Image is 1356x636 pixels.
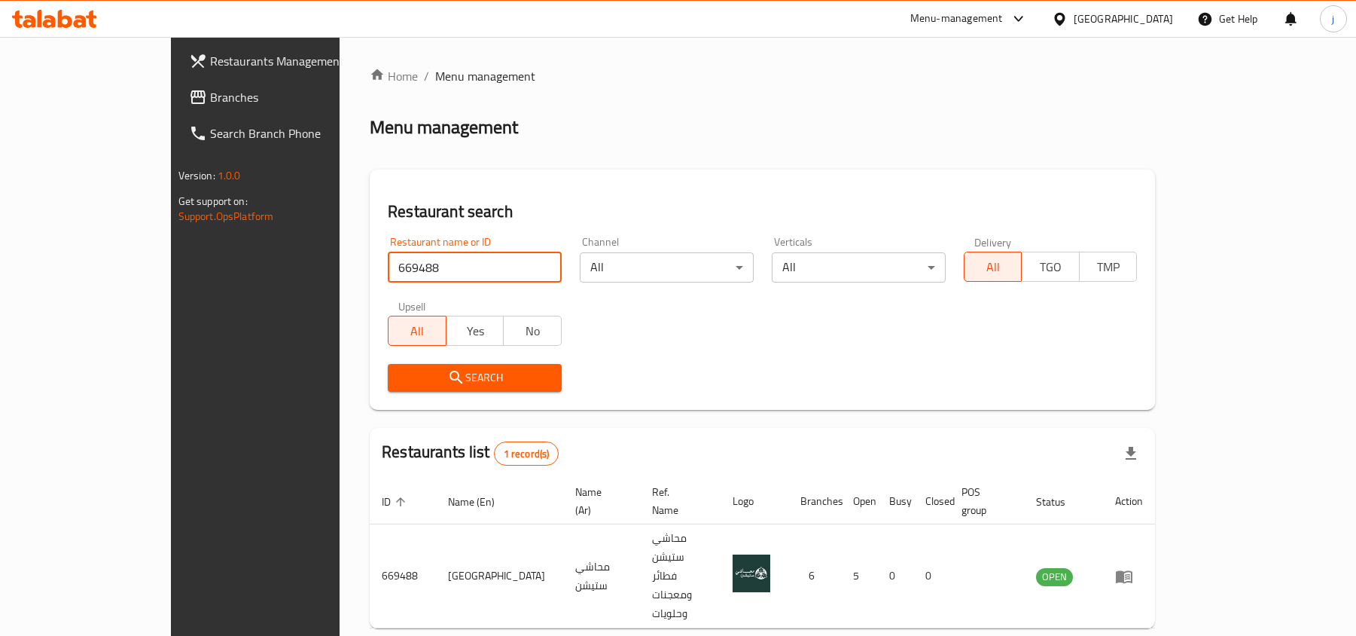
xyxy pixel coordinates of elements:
td: 669488 [370,524,436,628]
button: TGO [1021,252,1080,282]
span: Search [400,368,550,387]
th: Busy [877,479,913,524]
td: 6 [788,524,841,628]
span: 1 record(s) [495,447,559,461]
label: Upsell [398,301,426,311]
td: 0 [913,524,949,628]
table: enhanced table [370,479,1155,628]
button: All [388,316,446,346]
td: [GEOGRAPHIC_DATA] [436,524,563,628]
div: Export file [1113,436,1149,472]
span: Status [1036,493,1085,511]
span: Version: [178,166,215,185]
h2: Restaurant search [388,200,1137,223]
button: TMP [1079,252,1138,282]
h2: Menu management [370,115,518,139]
span: No [510,320,556,342]
div: All [580,252,754,283]
div: Menu-management [910,10,1003,28]
td: 5 [841,524,877,628]
span: All [971,256,1016,278]
td: محاشي ستيشن فطائر ومعجنات وحلويات [640,524,720,628]
h2: Restaurants list [382,441,559,466]
button: All [964,252,1022,282]
li: / [424,67,429,85]
span: Restaurants Management [210,52,385,70]
div: OPEN [1036,568,1073,586]
img: Mahashi Station [733,555,770,592]
div: All [772,252,946,283]
span: OPEN [1036,568,1073,586]
th: Logo [721,479,788,524]
button: No [503,316,562,346]
td: محاشي ستيشن [563,524,640,628]
span: TMP [1086,256,1132,278]
span: ID [382,493,410,511]
span: Ref. Name [652,483,702,519]
span: Yes [453,320,498,342]
input: Search for restaurant name or ID.. [388,252,562,283]
a: Branches [177,79,398,115]
div: [GEOGRAPHIC_DATA] [1074,11,1173,27]
span: TGO [1028,256,1074,278]
th: Open [841,479,877,524]
a: Restaurants Management [177,43,398,79]
a: Search Branch Phone [177,115,398,151]
button: Yes [446,316,504,346]
span: 1.0.0 [218,166,241,185]
span: All [395,320,440,342]
span: POS group [961,483,1007,519]
span: Name (En) [448,493,514,511]
th: Closed [913,479,949,524]
span: j [1332,11,1334,27]
div: Total records count [494,442,559,466]
div: Menu [1115,567,1143,586]
th: Branches [788,479,841,524]
a: Support.OpsPlatform [178,206,274,226]
span: Name (Ar) [575,483,622,519]
button: Search [388,364,562,392]
span: Branches [210,88,385,106]
td: 0 [877,524,913,628]
span: Get support on: [178,191,248,211]
label: Delivery [974,237,1012,247]
span: Search Branch Phone [210,124,385,142]
th: Action [1103,479,1155,524]
nav: breadcrumb [370,67,1155,85]
span: Menu management [435,67,535,85]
